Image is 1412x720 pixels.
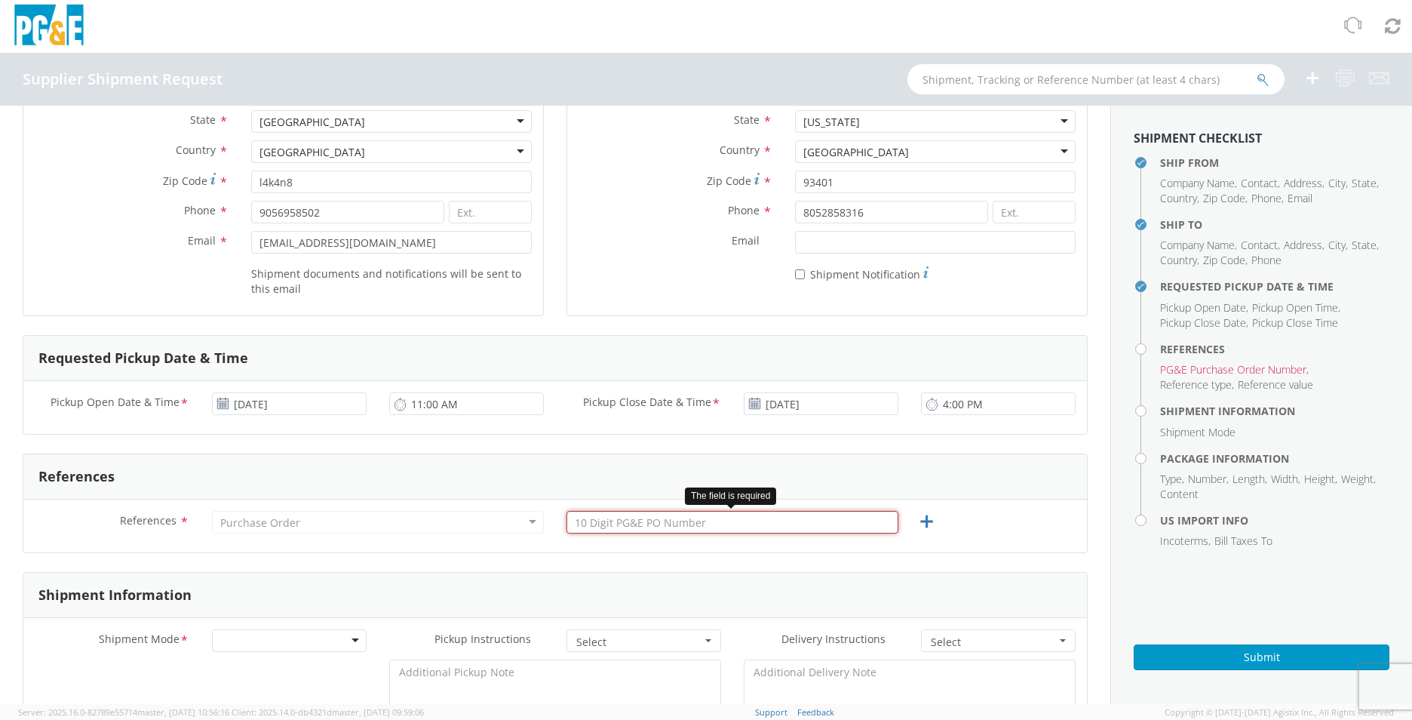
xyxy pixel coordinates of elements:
li: , [1160,534,1211,549]
li: , [1160,377,1234,392]
span: Company Name [1160,238,1235,252]
span: Server: 2025.16.0-82789e55714 [18,706,229,718]
a: Support [755,706,787,718]
li: , [1203,253,1248,268]
span: Number [1188,472,1226,486]
span: References [120,513,176,528]
span: Weight [1341,472,1374,486]
span: Pickup Open Date [1160,300,1246,315]
li: , [1160,191,1199,206]
span: Email [188,233,216,248]
button: Submit [1134,645,1389,670]
li: , [1160,300,1248,315]
span: Select [576,635,701,650]
span: Phone [1251,191,1282,205]
li: , [1160,472,1184,487]
li: , [1284,238,1325,253]
label: Shipment Notification [795,264,929,282]
span: Address [1284,176,1322,190]
span: Reference value [1238,377,1313,392]
span: State [1352,238,1377,252]
span: Address [1284,238,1322,252]
span: Pickup Open Date & Time [51,395,180,412]
span: Phone [728,203,760,217]
span: Incoterms [1160,534,1208,548]
input: Ext. [449,201,532,223]
span: Zip Code [163,174,207,188]
div: [GEOGRAPHIC_DATA] [259,115,365,130]
span: Shipment Mode [1160,425,1235,439]
a: Feedback [797,706,834,718]
span: Zip Code [707,174,751,188]
span: State [734,112,760,127]
li: , [1160,315,1248,331]
button: Select [566,629,721,652]
span: Country [1160,253,1197,267]
li: , [1203,191,1248,206]
li: , [1304,472,1337,487]
li: , [1252,300,1340,315]
span: Contact [1241,238,1278,252]
li: , [1232,472,1267,487]
div: [GEOGRAPHIC_DATA] [803,145,909,160]
span: Phone [184,203,216,217]
span: Email [732,233,760,248]
li: , [1352,238,1379,253]
li: , [1352,176,1379,191]
span: Width [1271,472,1298,486]
li: , [1241,238,1280,253]
div: [US_STATE] [803,115,860,130]
button: Select [921,629,1076,652]
span: Type [1160,472,1182,486]
span: City [1328,238,1346,252]
span: master, [DATE] 10:56:16 [137,706,229,718]
h3: Requested Pickup Date & Time [38,351,248,366]
input: Shipment Notification [795,269,805,279]
span: Pickup Close Date & Time [583,395,711,412]
span: State [190,112,216,127]
span: Phone [1251,253,1282,267]
input: Ext. [993,201,1076,223]
span: Pickup Open Time [1252,300,1338,315]
h4: Requested Pickup Date & Time [1160,281,1389,292]
li: , [1271,472,1300,487]
span: Height [1304,472,1335,486]
span: PG&E Purchase Order Number [1160,362,1306,377]
h3: Shipment Information [38,588,192,603]
h4: US Import Info [1160,515,1389,526]
li: , [1160,238,1237,253]
span: Country [176,143,216,157]
span: State [1352,176,1377,190]
span: Select [931,635,1056,650]
h4: Package Information [1160,453,1389,464]
li: , [1188,472,1229,487]
input: Shipment, Tracking or Reference Number (at least 4 chars) [907,64,1285,94]
h4: References [1160,343,1389,355]
input: 10 Digit PG&E PO Number [566,511,898,534]
span: Email [1288,191,1312,205]
div: The field is required [685,488,776,505]
span: Content [1160,487,1199,501]
span: Length [1232,472,1265,486]
li: , [1328,238,1348,253]
li: , [1160,253,1199,268]
li: , [1251,191,1284,206]
li: , [1341,472,1376,487]
span: Copyright © [DATE]-[DATE] Agistix Inc., All Rights Reserved [1165,706,1394,718]
div: Purchase Order [220,515,300,531]
li: , [1328,176,1348,191]
span: Zip Code [1203,253,1245,267]
span: Shipment Mode [99,632,180,649]
span: Client: 2025.14.0-db4321d [232,706,424,718]
li: , [1160,176,1237,191]
strong: Shipment Checklist [1134,130,1262,146]
span: Country [1160,191,1197,205]
label: Shipment documents and notifications will be sent to this email [251,264,532,297]
div: [GEOGRAPHIC_DATA] [259,145,365,160]
span: Bill Taxes To [1214,534,1272,548]
li: , [1284,176,1325,191]
h4: Shipment Information [1160,405,1389,417]
li: , [1160,362,1309,377]
span: master, [DATE] 09:59:06 [332,706,424,718]
span: Pickup Close Time [1252,315,1338,330]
